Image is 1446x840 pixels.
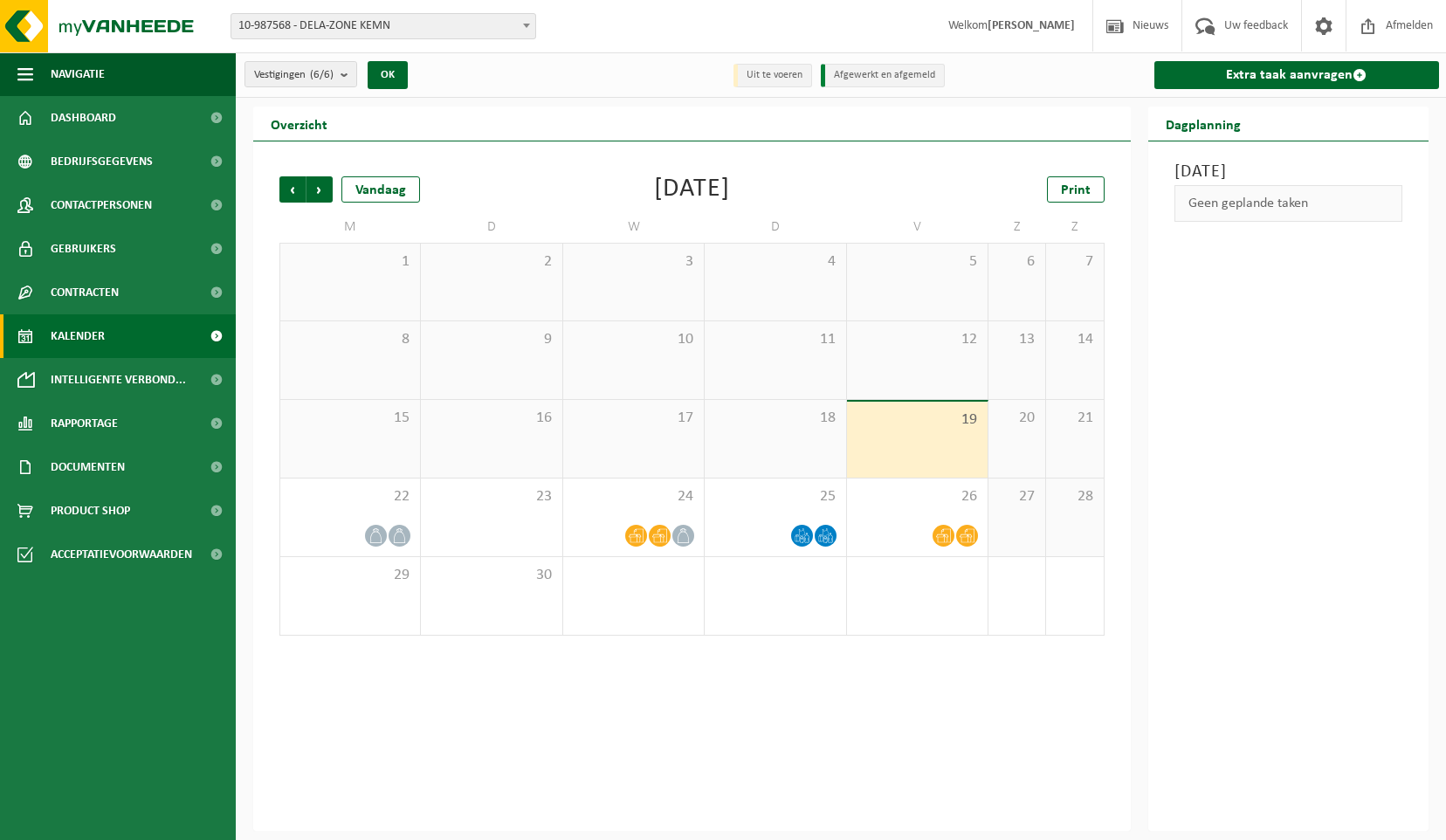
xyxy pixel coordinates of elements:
[289,566,411,585] span: 29
[847,211,988,243] td: V
[368,61,408,89] button: OK
[310,69,334,80] count: (6/6)
[51,183,152,227] span: Contactpersonen
[1061,183,1091,197] span: Print
[244,61,357,87] button: Vestigingen(6/6)
[254,62,334,88] span: Vestigingen
[856,410,979,430] span: 19
[289,330,411,349] span: 8
[253,107,345,141] h2: Overzicht
[51,96,116,140] span: Dashboard
[279,211,421,243] td: M
[1174,185,1403,222] div: Geen geplande taken
[572,330,695,349] span: 10
[563,211,705,243] td: W
[1055,487,1094,506] span: 28
[1154,61,1440,89] a: Extra taak aanvragen
[421,211,562,243] td: D
[654,176,730,203] div: [DATE]
[856,487,979,506] span: 26
[231,14,535,38] span: 10-987568 - DELA-ZONE KEMN
[1174,159,1403,185] h3: [DATE]
[289,409,411,428] span: 15
[997,487,1036,506] span: 27
[705,211,846,243] td: D
[1148,107,1258,141] h2: Dagplanning
[988,211,1046,243] td: Z
[1055,409,1094,428] span: 21
[856,252,979,272] span: 5
[430,487,553,506] span: 23
[51,140,153,183] span: Bedrijfsgegevens
[713,409,837,428] span: 18
[289,487,411,506] span: 22
[430,330,553,349] span: 9
[51,402,118,445] span: Rapportage
[572,252,695,272] span: 3
[1055,252,1094,272] span: 7
[1047,176,1105,203] a: Print
[51,445,125,489] span: Documenten
[1055,330,1094,349] span: 14
[733,64,812,87] li: Uit te voeren
[856,330,979,349] span: 12
[51,271,119,314] span: Contracten
[713,252,837,272] span: 4
[51,489,130,533] span: Product Shop
[231,13,536,39] span: 10-987568 - DELA-ZONE KEMN
[51,358,186,402] span: Intelligente verbond...
[279,176,306,203] span: Vorige
[997,252,1036,272] span: 6
[51,533,192,576] span: Acceptatievoorwaarden
[572,487,695,506] span: 24
[341,176,420,203] div: Vandaag
[988,19,1075,32] strong: [PERSON_NAME]
[572,409,695,428] span: 17
[51,314,105,358] span: Kalender
[306,176,333,203] span: Volgende
[997,409,1036,428] span: 20
[430,252,553,272] span: 2
[821,64,945,87] li: Afgewerkt en afgemeld
[51,227,116,271] span: Gebruikers
[51,52,105,96] span: Navigatie
[289,252,411,272] span: 1
[430,409,553,428] span: 16
[1046,211,1104,243] td: Z
[713,330,837,349] span: 11
[997,330,1036,349] span: 13
[430,566,553,585] span: 30
[713,487,837,506] span: 25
